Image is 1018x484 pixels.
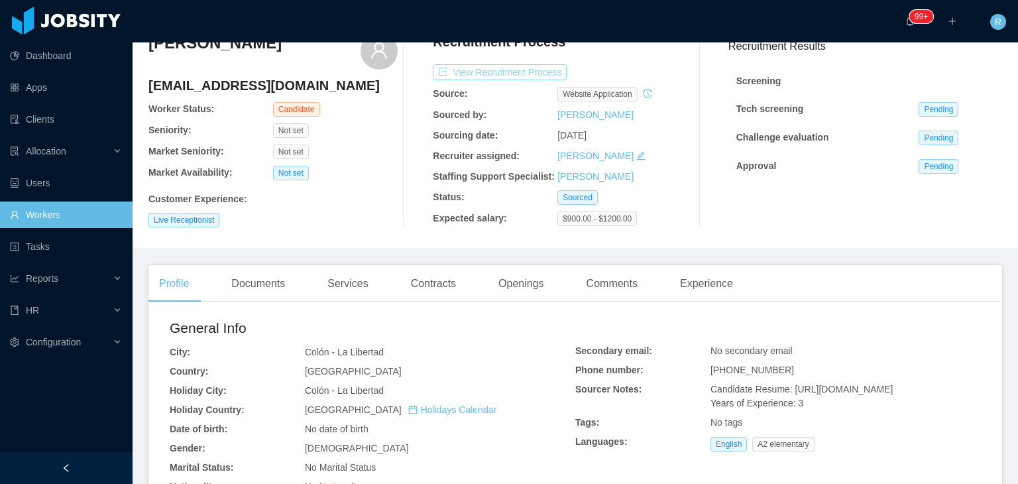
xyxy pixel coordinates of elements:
b: Holiday City: [170,385,227,396]
b: Sourcer Notes: [575,384,642,394]
span: Live Receptionist [148,213,219,227]
i: icon: solution [10,147,19,156]
b: Sourcing date: [433,130,498,141]
span: Allocation [26,146,66,156]
h4: [EMAIL_ADDRESS][DOMAIN_NAME] [148,76,398,95]
a: icon: profileTasks [10,233,122,260]
h3: Recruitment Results [728,38,1002,54]
b: Market Availability: [148,167,233,178]
i: icon: bell [905,17,915,26]
a: [PERSON_NAME] [557,109,634,120]
b: City: [170,347,190,357]
b: Expected salary: [433,213,506,223]
a: icon: robotUsers [10,170,122,196]
span: Pending [919,131,958,145]
span: [GEOGRAPHIC_DATA] [305,366,402,377]
b: Secondary email: [575,345,652,356]
div: Contracts [400,265,467,302]
b: Date of birth: [170,424,227,434]
span: Candidate [273,102,320,117]
span: website application [557,87,638,101]
span: [GEOGRAPHIC_DATA] [305,404,496,415]
i: icon: calendar [408,405,418,414]
h3: [PERSON_NAME] [148,32,282,54]
div: No tags [710,416,981,430]
button: icon: exportView Recruitment Process [433,64,567,80]
strong: Challenge evaluation [736,132,829,143]
sup: 239 [909,10,933,23]
b: Source: [433,88,467,99]
a: icon: appstoreApps [10,74,122,101]
i: icon: plus [948,17,957,26]
span: [DATE] [557,130,587,141]
span: Pending [919,102,958,117]
span: Not set [273,145,309,159]
b: Customer Experience : [148,194,247,204]
span: R [995,14,1001,30]
b: Country: [170,366,208,377]
a: icon: exportView Recruitment Process [433,67,567,78]
strong: Approval [736,160,777,171]
b: Marital Status: [170,462,233,473]
span: [PHONE_NUMBER] [710,365,794,375]
i: icon: user [370,41,388,60]
span: Sourced [557,190,598,205]
span: Candidate Resume: [URL][DOMAIN_NAME] Years of Experience: 3 [710,384,893,408]
i: icon: edit [636,151,646,160]
a: icon: userWorkers [10,202,122,228]
b: Worker Status: [148,103,214,114]
b: Recruiter assigned: [433,151,520,161]
i: icon: line-chart [10,274,19,283]
a: [PERSON_NAME] [557,171,634,182]
span: English [710,437,747,452]
i: icon: book [10,306,19,315]
div: Comments [576,265,648,302]
div: Openings [488,265,555,302]
span: $900.00 - $1200.00 [557,212,637,226]
a: [PERSON_NAME] [557,151,634,161]
span: No Marital Status [305,462,376,473]
b: Market Seniority: [148,146,224,156]
i: icon: setting [10,337,19,347]
span: Colón - La Libertad [305,385,384,396]
b: Tags: [575,417,599,428]
b: Phone number: [575,365,644,375]
strong: Tech screening [736,103,804,114]
span: Configuration [26,337,81,347]
span: No secondary email [710,345,793,356]
a: icon: pie-chartDashboard [10,42,122,69]
div: Services [317,265,378,302]
span: [DEMOGRAPHIC_DATA] [305,443,409,454]
b: Gender: [170,443,205,454]
span: Pending [919,159,958,174]
span: No date of birth [305,424,368,434]
a: icon: auditClients [10,106,122,133]
b: Staffing Support Specialist: [433,171,555,182]
div: Experience [669,265,744,302]
span: Colón - La Libertad [305,347,384,357]
b: Sourced by: [433,109,486,120]
span: A2 elementary [752,437,814,452]
b: Holiday Country: [170,404,245,415]
b: Seniority: [148,125,192,135]
span: HR [26,305,39,316]
span: Reports [26,273,58,284]
i: icon: history [643,89,652,98]
a: icon: calendarHolidays Calendar [408,404,496,415]
span: Not set [273,166,309,180]
strong: Screening [736,76,781,86]
h2: General Info [170,318,575,339]
div: Documents [221,265,296,302]
span: Not set [273,123,309,138]
b: Status: [433,192,464,202]
b: Languages: [575,436,628,447]
div: Profile [148,265,199,302]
